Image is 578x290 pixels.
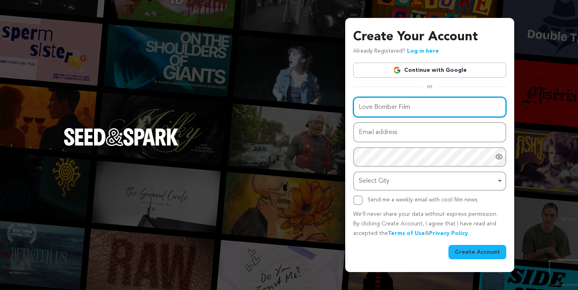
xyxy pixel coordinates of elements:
[368,197,478,203] label: Send me a weekly email with cool film news
[388,231,425,236] a: Terms of Use
[359,176,496,187] div: Select City
[393,66,401,74] img: Google logo
[448,245,506,259] button: Create Account
[353,47,439,56] p: Already Registered?
[353,122,506,142] input: Email address
[495,153,503,161] a: Show password as plain text. Warning: this will display your password on the screen.
[353,63,506,78] a: Continue with Google
[353,210,506,238] p: We’ll never share your data without express permission. By clicking Create Account, I agree that ...
[353,97,506,117] input: Name
[64,128,179,146] img: Seed&Spark Logo
[407,48,439,54] a: Log in here
[353,28,506,47] h3: Create Your Account
[64,128,179,162] a: Seed&Spark Homepage
[422,83,437,91] span: or
[429,231,468,236] a: Privacy Policy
